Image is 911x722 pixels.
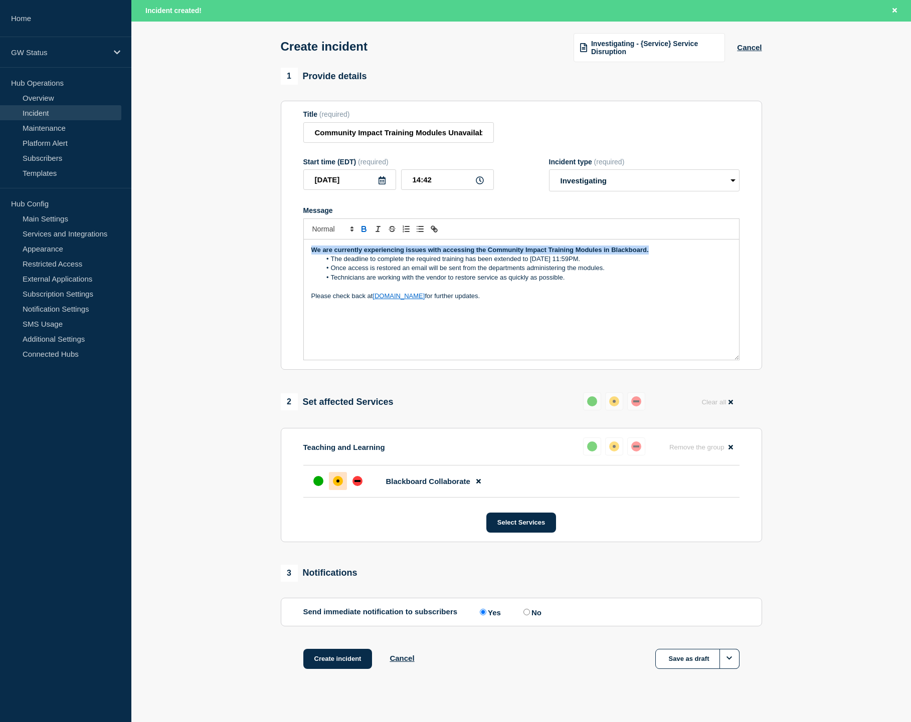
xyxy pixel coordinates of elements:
div: up [313,476,323,486]
img: template icon [580,43,587,52]
strong: We are currently experiencing issues with accessing the Community Impact Training Modules in Blac... [311,246,649,254]
button: Toggle strikethrough text [385,223,399,235]
div: Start time (EDT) [303,158,494,166]
p: GW Status [11,48,107,57]
div: Set affected Services [281,393,394,410]
div: affected [609,396,619,406]
button: down [627,392,645,410]
span: 1 [281,68,298,85]
button: Save as draft [655,649,740,669]
span: Investigating - {Service} Service Disruption [591,40,718,56]
label: Yes [477,607,501,617]
div: Notifications [281,565,357,582]
div: Message [304,239,739,360]
span: 2 [281,393,298,410]
span: (required) [358,158,389,166]
input: HH:MM [401,169,494,190]
div: affected [333,476,343,486]
li: The deadline to complete the required training has been extended to [DATE] 11:59PM. [321,255,732,264]
a: [DOMAIN_NAME] [373,292,425,300]
button: Cancel [390,654,414,662]
span: Remove the group [669,443,724,451]
select: Incident type [549,169,740,191]
input: YYYY-MM-DD [303,169,396,190]
button: Toggle ordered list [399,223,413,235]
div: down [631,441,641,451]
button: Options [719,649,740,669]
div: Provide details [281,68,367,85]
p: Teaching and Learning [303,443,385,451]
span: Incident created! [145,7,202,15]
h1: Create incident [281,40,368,54]
div: affected [609,441,619,451]
button: affected [605,437,623,455]
div: down [352,476,362,486]
div: Send immediate notification to subscribers [303,607,740,617]
button: Cancel [737,43,762,52]
button: up [583,437,601,455]
button: Clear all [695,392,739,412]
button: Toggle bulleted list [413,223,427,235]
button: down [627,437,645,455]
span: Blackboard Collaborate [386,477,470,486]
div: down [631,396,641,406]
button: Toggle link [427,223,441,235]
button: Toggle italic text [371,223,385,235]
label: No [521,607,541,617]
button: Select Services [486,513,556,533]
span: (required) [594,158,625,166]
button: up [583,392,601,410]
div: Title [303,110,494,118]
span: 3 [281,565,298,582]
button: Close banner [888,5,901,17]
li: Technicians are working with the vendor to restore service as quickly as possible. [321,273,732,282]
input: Title [303,122,494,143]
div: Incident type [549,158,740,166]
button: Toggle bold text [357,223,371,235]
p: Send immediate notification to subscribers [303,607,458,617]
input: Yes [480,609,486,615]
div: up [587,441,597,451]
div: up [587,396,597,406]
button: affected [605,392,623,410]
span: Font size [308,223,357,235]
button: Remove the group [663,437,740,457]
input: No [523,609,530,615]
div: Message [303,206,740,214]
button: Create incident [303,649,373,669]
p: Please check back at for further updates. [311,292,732,301]
span: (required) [319,110,350,118]
li: Once access is restored an email will be sent from the departments administering the modules. [321,264,732,273]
